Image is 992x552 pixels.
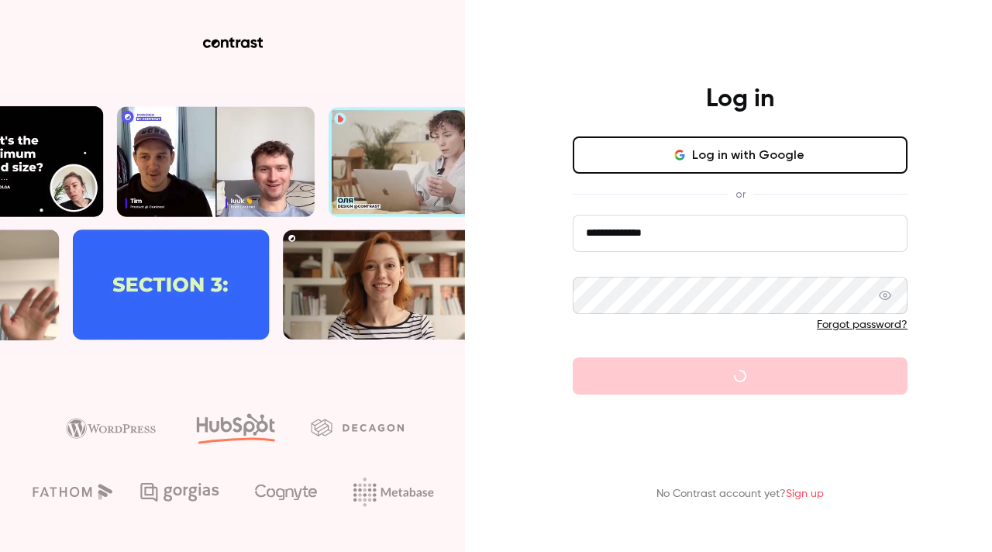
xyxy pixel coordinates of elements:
a: Sign up [786,488,824,499]
span: or [728,186,753,202]
a: Forgot password? [817,319,908,330]
button: Log in with Google [573,136,908,174]
h4: Log in [706,84,774,115]
img: decagon [311,419,404,436]
p: No Contrast account yet? [656,486,824,502]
